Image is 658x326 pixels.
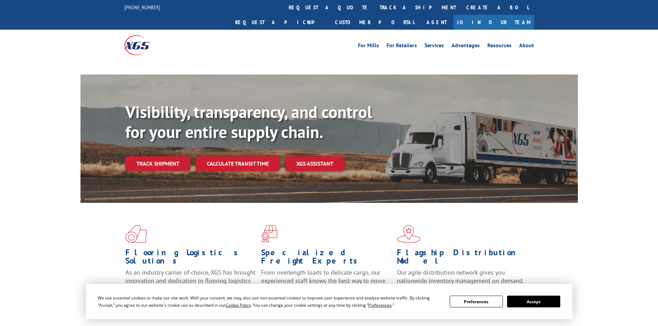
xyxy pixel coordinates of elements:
button: Accept [507,296,560,307]
a: For Retailers [387,43,417,50]
a: Customer Portal [330,15,420,30]
h1: Flooring Logistics Solutions [125,248,256,268]
img: xgs-icon-focused-on-flooring-red [261,225,277,243]
a: For Mills [358,43,379,50]
h1: Flagship Distribution Model [397,248,527,268]
span: Cookie Policy [226,302,251,308]
a: Track shipment [125,156,190,171]
a: [PHONE_NUMBER] [124,4,160,11]
a: Advantages [451,43,480,50]
h1: Specialized Freight Experts [261,248,392,268]
button: Preferences [450,296,503,307]
img: xgs-icon-total-supply-chain-intelligence-red [125,225,147,243]
a: Resources [487,43,512,50]
a: Services [425,43,444,50]
img: xgs-icon-flagship-distribution-model-red [397,225,421,243]
a: Request a pickup [230,15,330,30]
a: About [519,43,534,50]
b: Visibility, transparency, and control for your entire supply chain. [125,101,372,142]
a: Calculate transit time [196,156,280,171]
a: XGS ASSISTANT [285,156,344,171]
a: Join Our Team [454,15,534,30]
div: Cookie Consent Prompt [86,284,572,319]
span: Our agile distribution network gives you nationwide inventory management on demand. [397,268,524,285]
p: From overlength loads to delicate cargo, our experienced staff knows the best way to move your fr... [261,268,392,299]
a: Agent [420,15,454,30]
span: As an industry carrier of choice, XGS has brought innovation and dedication to flooring logistics... [125,268,256,293]
div: We use essential cookies to make our site work. With your consent, we may also use non-essential ... [98,294,441,309]
span: Preferences [368,302,392,308]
